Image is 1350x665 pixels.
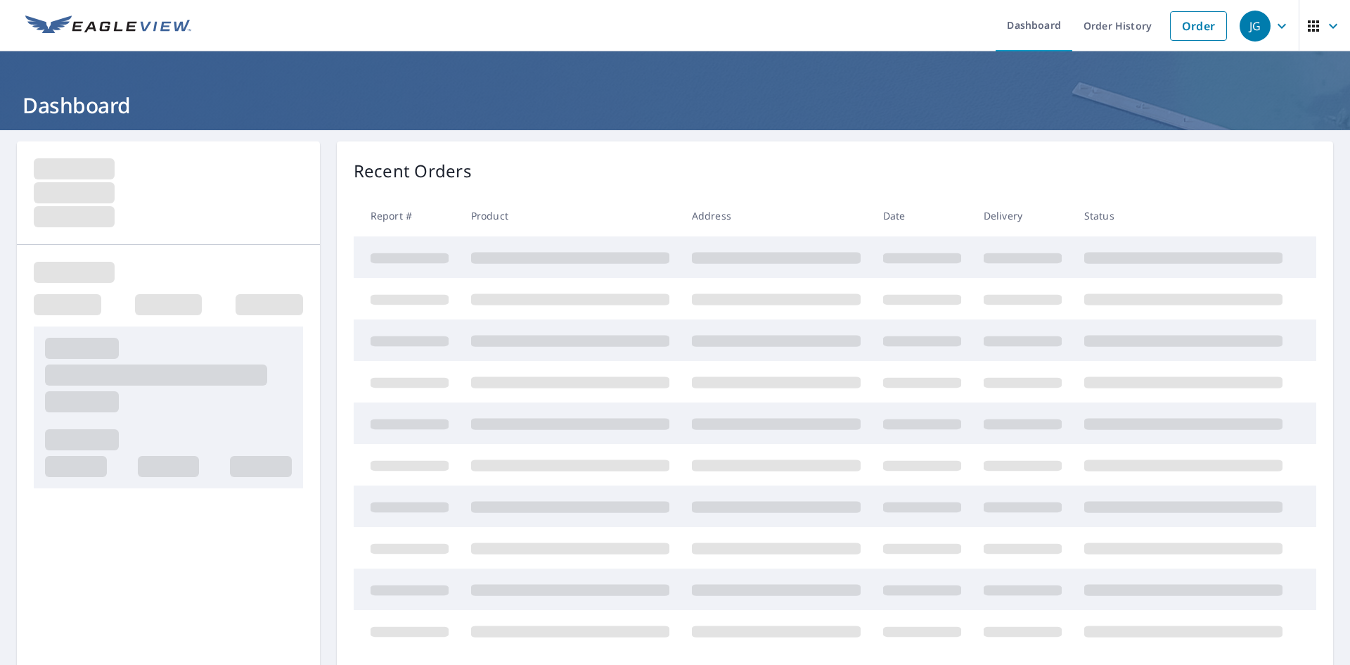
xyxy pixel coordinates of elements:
img: EV Logo [25,15,191,37]
th: Delivery [972,195,1073,236]
div: JG [1240,11,1271,42]
th: Status [1073,195,1294,236]
th: Date [872,195,972,236]
th: Product [460,195,681,236]
th: Report # [354,195,460,236]
a: Order [1170,11,1227,41]
th: Address [681,195,872,236]
h1: Dashboard [17,91,1333,120]
p: Recent Orders [354,158,472,184]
